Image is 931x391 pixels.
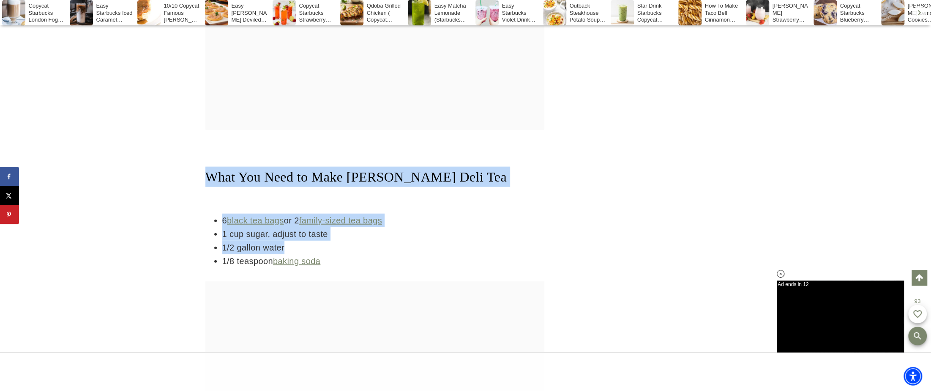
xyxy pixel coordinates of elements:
li: 1/8 teaspoon [222,254,544,268]
span: What You Need to Make [PERSON_NAME] Deli Tea [205,169,507,184]
iframe: Advertisement [582,42,718,63]
a: family-sized tea bags [299,216,382,225]
li: 1/2 gallon water [222,241,544,254]
li: 6 or 2 [222,214,544,227]
a: baking soda [273,256,320,266]
div: Accessibility Menu [904,367,922,385]
a: Scroll to top [912,270,927,285]
iframe: Advertisement [398,361,533,383]
li: 1 cup sugar, adjust to taste [222,227,544,241]
a: black tea bags [227,216,284,225]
